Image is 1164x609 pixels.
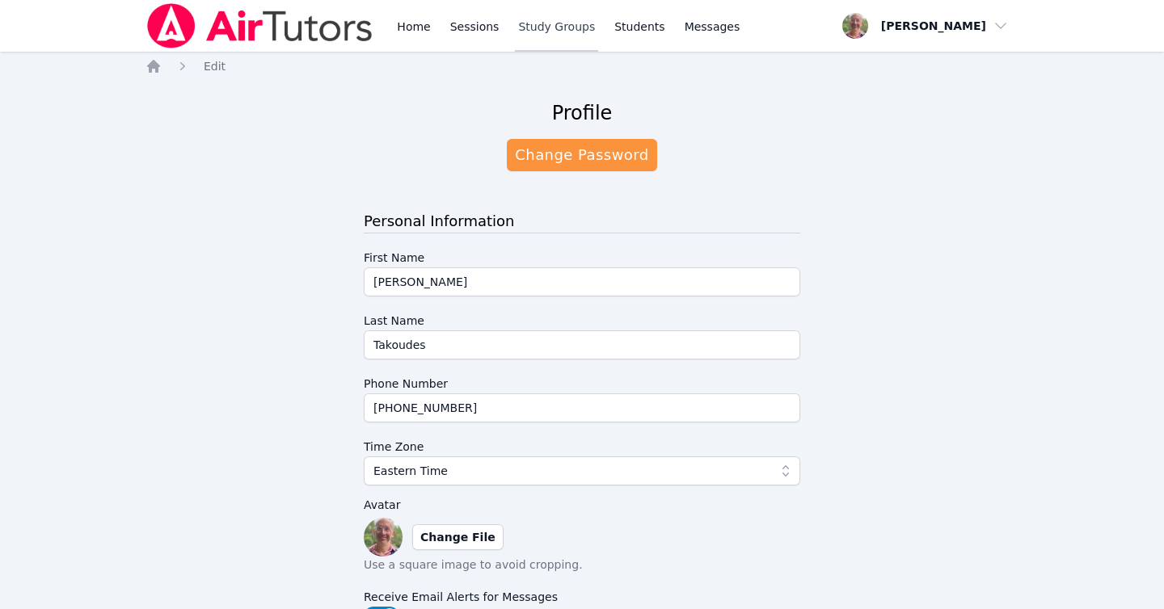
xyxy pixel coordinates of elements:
[685,19,740,35] span: Messages
[373,461,448,481] span: Eastern Time
[364,432,800,456] label: Time Zone
[412,524,504,550] label: Change File
[204,60,226,73] span: Edit
[145,3,374,48] img: Air Tutors
[364,518,403,556] img: preview
[364,456,800,485] button: Eastern Time
[364,495,800,514] label: Avatar
[364,556,800,573] p: Use a square image to avoid cropping.
[507,139,656,171] a: Change Password
[364,243,800,267] label: First Name
[145,58,1018,74] nav: Breadcrumb
[552,100,613,126] h2: Profile
[364,306,800,330] label: Last Name
[364,369,800,393] label: Phone Number
[204,58,226,74] a: Edit
[364,210,800,233] h3: Personal Information
[364,582,800,607] label: Receive Email Alerts for Messages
